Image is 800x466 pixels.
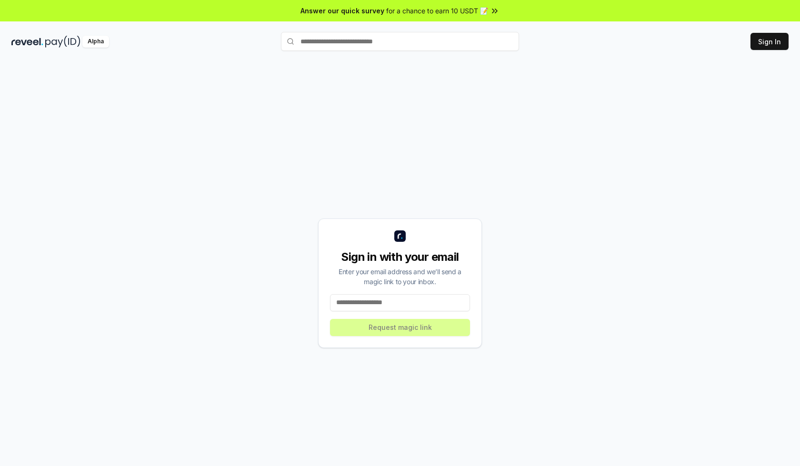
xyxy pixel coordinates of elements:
[394,230,406,242] img: logo_small
[330,249,470,265] div: Sign in with your email
[300,6,384,16] span: Answer our quick survey
[750,33,789,50] button: Sign In
[330,267,470,287] div: Enter your email address and we’ll send a magic link to your inbox.
[82,36,109,48] div: Alpha
[11,36,43,48] img: reveel_dark
[386,6,488,16] span: for a chance to earn 10 USDT 📝
[45,36,80,48] img: pay_id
